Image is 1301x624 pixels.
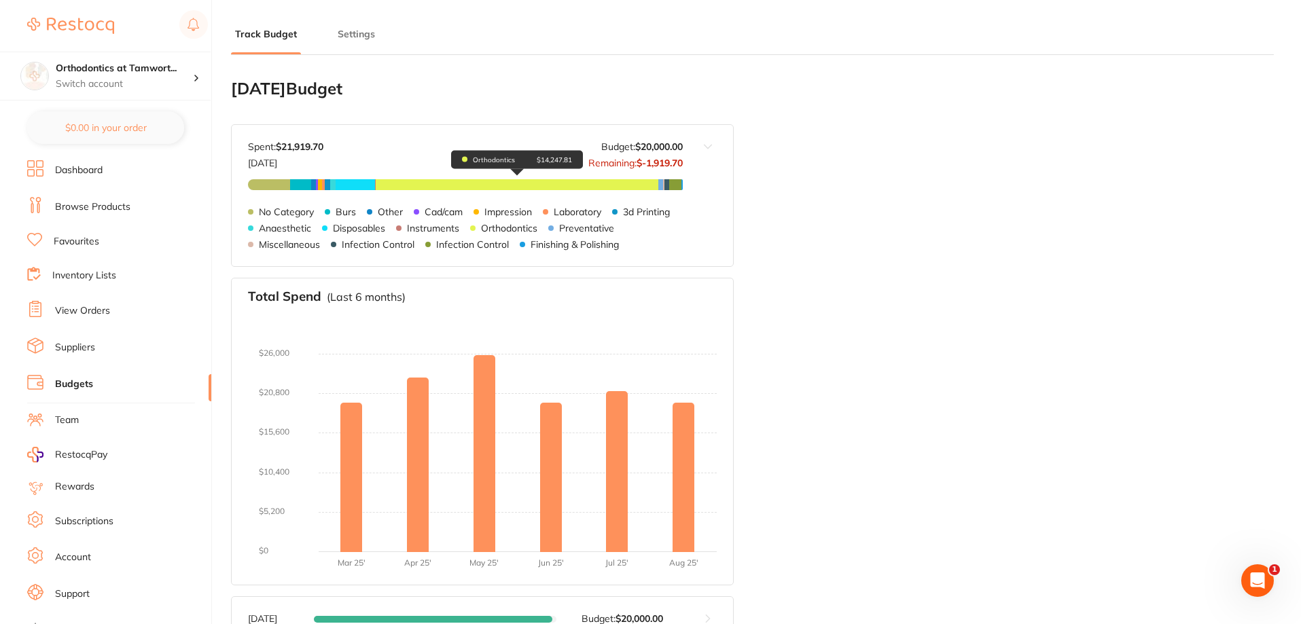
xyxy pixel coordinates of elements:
p: Other [378,206,403,217]
img: Restocq Logo [27,18,114,34]
a: RestocqPay [27,447,107,462]
iframe: Intercom live chat [1241,564,1274,597]
a: Support [55,587,90,601]
p: Orthodontics [473,155,515,164]
p: (Last 6 months) [327,291,406,303]
p: Instruments [407,223,459,234]
a: Account [55,551,91,564]
p: Impression [484,206,532,217]
button: $0.00 in your order [27,111,184,144]
button: Track Budget [231,28,301,41]
p: [DATE] [248,152,323,168]
a: Browse Products [55,200,130,214]
a: Rewards [55,480,94,494]
strong: $20,000.00 [635,141,683,153]
p: 3d Printing [623,206,670,217]
a: Suppliers [55,341,95,354]
a: Favourites [54,235,99,249]
p: [DATE] [248,613,308,624]
a: Subscriptions [55,515,113,528]
span: 1 [1269,564,1280,575]
strong: $21,919.70 [276,141,323,153]
p: Budget: [582,613,663,624]
h4: Orthodontics at Tamworth [56,62,193,75]
a: Dashboard [55,164,103,177]
p: Infection Control [436,239,509,250]
p: Burs [336,206,356,217]
a: Restocq Logo [27,10,114,41]
p: No Category [259,206,314,217]
a: Budgets [55,378,93,391]
p: Miscellaneous [259,239,320,250]
p: Orthodontics [481,223,537,234]
p: Budget: [601,141,683,152]
a: Team [55,414,79,427]
h2: [DATE] Budget [231,79,734,98]
strong: $-1,919.70 [637,157,683,169]
p: Switch account [56,77,193,91]
p: Spent: [248,141,323,152]
p: Infection Control [342,239,414,250]
p: Preventative [559,223,614,234]
a: Inventory Lists [52,269,116,282]
a: View Orders [55,304,110,318]
p: Remaining: [588,152,683,168]
img: Orthodontics at Tamworth [21,62,48,90]
h3: Total Spend [248,289,321,304]
p: Anaesthetic [259,223,311,234]
p: $14,247.81 [537,155,572,164]
p: Finishing & Polishing [531,239,619,250]
p: Cad/cam [425,206,463,217]
span: RestocqPay [55,448,107,462]
p: Laboratory [554,206,601,217]
button: Settings [334,28,379,41]
p: Disposables [333,223,385,234]
img: RestocqPay [27,447,43,462]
